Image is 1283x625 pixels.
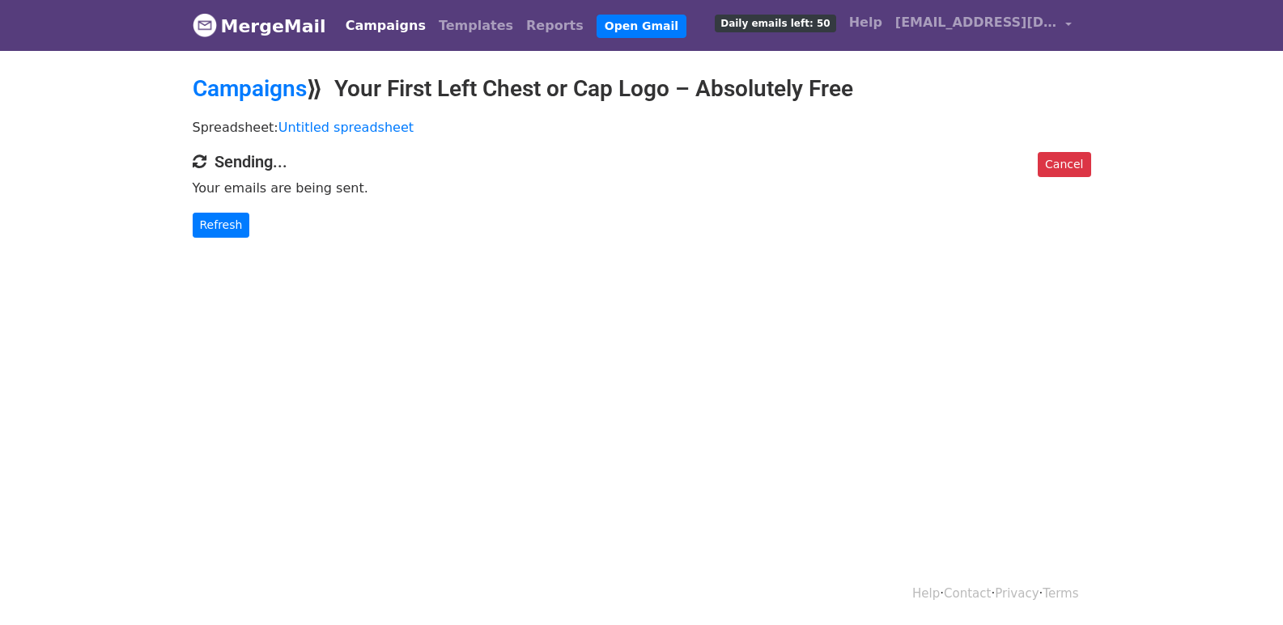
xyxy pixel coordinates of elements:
[339,10,432,42] a: Campaigns
[715,15,835,32] span: Daily emails left: 50
[912,586,940,601] a: Help
[193,213,250,238] a: Refresh
[708,6,842,39] a: Daily emails left: 50
[193,119,1091,136] p: Spreadsheet:
[193,75,1091,103] h2: ⟫ Your First Left Chest or Cap Logo – Absolutely Free
[193,9,326,43] a: MergeMail
[843,6,889,39] a: Help
[597,15,686,38] a: Open Gmail
[278,120,414,135] a: Untitled spreadsheet
[1038,152,1090,177] a: Cancel
[995,586,1039,601] a: Privacy
[1043,586,1078,601] a: Terms
[193,13,217,37] img: MergeMail logo
[944,586,991,601] a: Contact
[193,179,1091,196] p: Your emails are being sent.
[432,10,520,42] a: Templates
[520,10,590,42] a: Reports
[193,75,307,102] a: Campaigns
[889,6,1078,44] a: [EMAIL_ADDRESS][DOMAIN_NAME]
[895,13,1057,32] span: [EMAIL_ADDRESS][DOMAIN_NAME]
[193,152,1091,171] h4: Sending...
